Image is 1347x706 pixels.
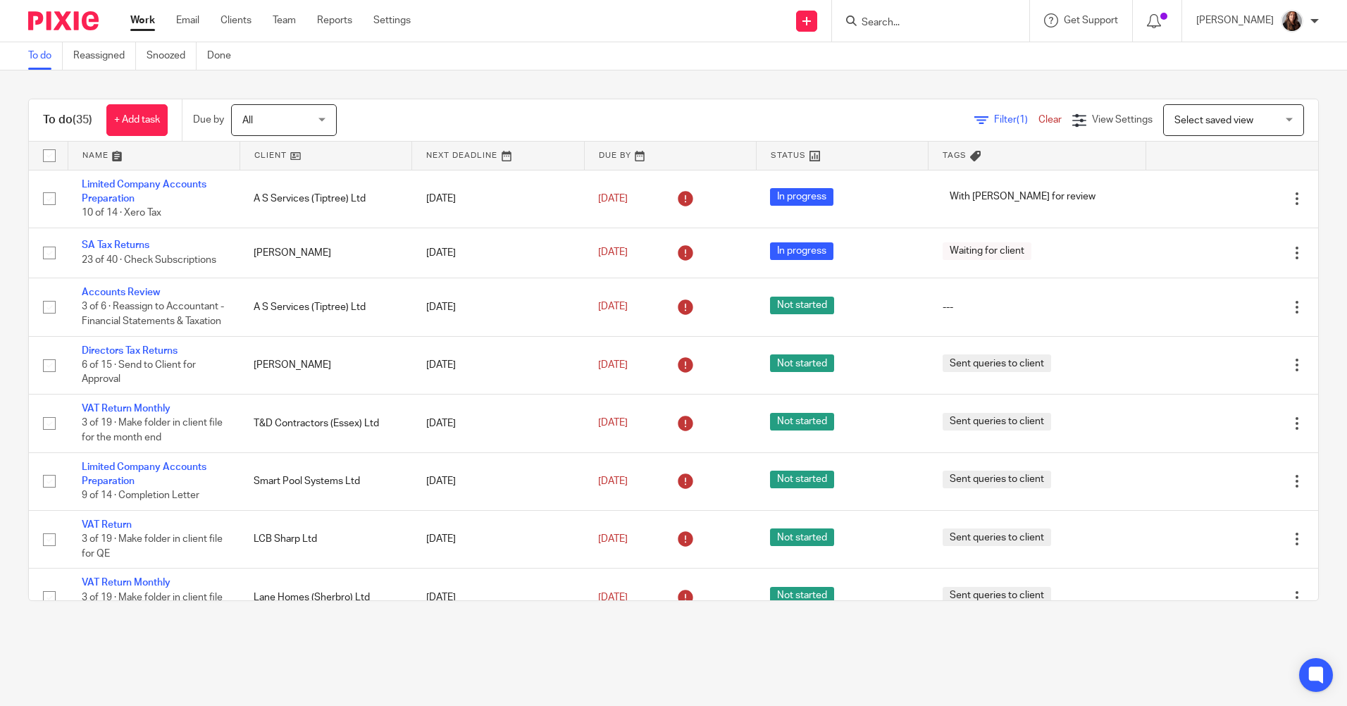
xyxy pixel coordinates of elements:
[770,587,834,605] span: Not started
[1017,115,1028,125] span: (1)
[1174,116,1253,125] span: Select saved view
[598,194,628,204] span: [DATE]
[412,510,584,568] td: [DATE]
[221,13,252,27] a: Clients
[82,302,224,327] span: 3 of 6 · Reassign to Accountant - Financial Statements & Taxation
[82,346,178,356] a: Directors Tax Returns
[943,471,1051,488] span: Sent queries to client
[207,42,242,70] a: Done
[82,419,223,443] span: 3 of 19 · Make folder in client file for the month end
[130,13,155,27] a: Work
[176,13,199,27] a: Email
[770,471,834,488] span: Not started
[273,13,296,27] a: Team
[412,228,584,278] td: [DATE]
[1038,115,1062,125] a: Clear
[1092,115,1153,125] span: View Settings
[82,404,170,414] a: VAT Return Monthly
[82,520,132,530] a: VAT Return
[943,188,1103,206] span: With [PERSON_NAME] for review
[943,587,1051,605] span: Sent queries to client
[82,180,206,204] a: Limited Company Accounts Preparation
[598,360,628,370] span: [DATE]
[82,240,149,250] a: SA Tax Returns
[73,114,92,125] span: (35)
[770,188,833,206] span: In progress
[412,395,584,452] td: [DATE]
[82,208,161,218] span: 10 of 14 · Xero Tax
[242,116,253,125] span: All
[43,113,92,128] h1: To do
[82,578,170,588] a: VAT Return Monthly
[82,462,206,486] a: Limited Company Accounts Preparation
[598,593,628,602] span: [DATE]
[994,115,1038,125] span: Filter
[373,13,411,27] a: Settings
[240,228,411,278] td: [PERSON_NAME]
[598,248,628,258] span: [DATE]
[147,42,197,70] a: Snoozed
[28,42,63,70] a: To do
[82,255,216,265] span: 23 of 40 · Check Subscriptions
[1196,13,1274,27] p: [PERSON_NAME]
[943,354,1051,372] span: Sent queries to client
[943,528,1051,546] span: Sent queries to client
[598,476,628,486] span: [DATE]
[943,242,1031,260] span: Waiting for client
[240,395,411,452] td: T&D Contractors (Essex) Ltd
[770,528,834,546] span: Not started
[240,336,411,394] td: [PERSON_NAME]
[240,569,411,626] td: Lane Homes (Sherbro) Ltd
[770,413,834,431] span: Not started
[943,151,967,159] span: Tags
[82,534,223,559] span: 3 of 19 · Make folder in client file for QE
[82,287,160,297] a: Accounts Review
[240,452,411,510] td: Smart Pool Systems Ltd
[73,42,136,70] a: Reassigned
[240,510,411,568] td: LCB Sharp Ltd
[106,104,168,136] a: + Add task
[193,113,224,127] p: Due by
[28,11,99,30] img: Pixie
[82,593,223,617] span: 3 of 19 · Make folder in client file for the month end
[860,17,987,30] input: Search
[1064,16,1118,25] span: Get Support
[82,490,199,500] span: 9 of 14 · Completion Letter
[770,354,834,372] span: Not started
[317,13,352,27] a: Reports
[412,278,584,336] td: [DATE]
[240,170,411,228] td: A S Services (Tiptree) Ltd
[770,242,833,260] span: In progress
[943,300,1132,314] div: ---
[412,336,584,394] td: [DATE]
[412,170,584,228] td: [DATE]
[598,419,628,428] span: [DATE]
[598,534,628,544] span: [DATE]
[943,413,1051,431] span: Sent queries to client
[82,360,196,385] span: 6 of 15 · Send to Client for Approval
[412,452,584,510] td: [DATE]
[770,297,834,314] span: Not started
[240,278,411,336] td: A S Services (Tiptree) Ltd
[1281,10,1303,32] img: IMG_0011.jpg
[598,302,628,312] span: [DATE]
[412,569,584,626] td: [DATE]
